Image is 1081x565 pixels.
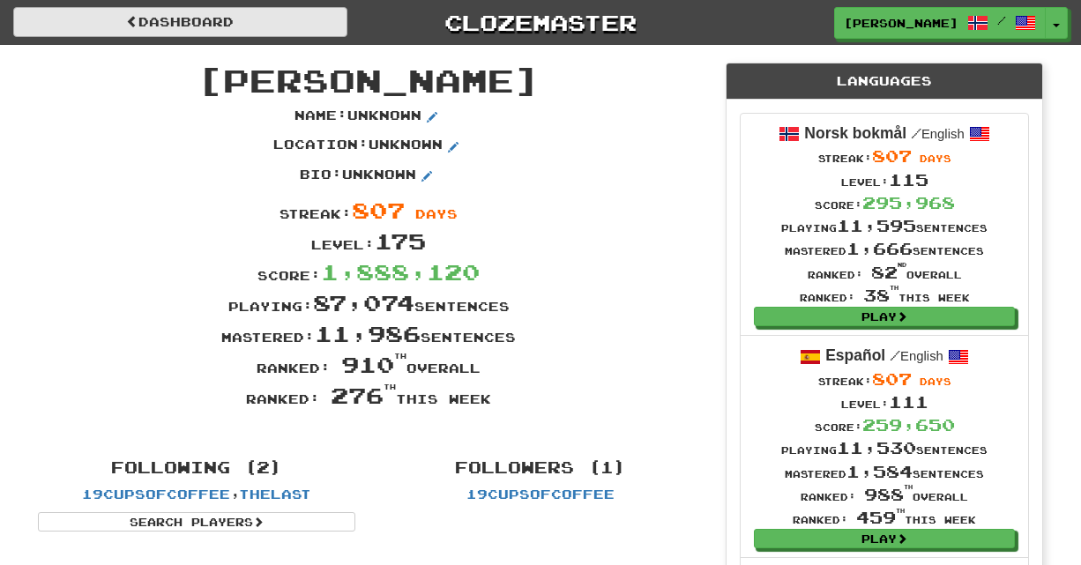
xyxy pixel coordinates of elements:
[898,262,906,268] sup: nd
[781,413,988,436] div: Score:
[25,318,712,349] div: Mastered: sentences
[331,382,396,408] span: 276
[781,284,988,307] div: Ranked: this week
[911,125,921,141] span: /
[862,193,955,212] span: 295,968
[781,191,988,214] div: Score:
[754,307,1015,326] a: Play
[862,415,955,435] span: 259,650
[294,107,443,128] p: Name : Unknown
[25,195,712,226] div: Streak:
[727,63,1042,100] div: Languages
[889,170,928,190] span: 115
[375,227,426,254] span: 175
[25,349,712,380] div: Ranked: overall
[82,487,230,502] a: 19cupsofcoffee
[846,462,913,481] span: 1,584
[781,390,988,413] div: Level:
[382,459,699,477] h4: Followers (1)
[781,237,988,260] div: Mastered sentences
[804,124,906,142] strong: Norsk bokmål
[872,146,912,166] span: 807
[911,127,965,141] small: English
[374,7,708,38] a: Clozemaster
[38,512,355,532] a: Search Players
[781,261,988,284] div: Ranked: overall
[781,506,988,529] div: Ranked: this week
[864,485,913,504] span: 988
[197,61,540,99] span: [PERSON_NAME]
[13,7,347,37] a: Dashboard
[889,392,928,412] span: 111
[25,256,712,287] div: Score:
[321,258,480,285] span: 1,888,120
[754,529,1015,548] a: Play
[997,14,1006,26] span: /
[341,351,406,377] span: 910
[781,214,988,237] div: Playing sentences
[25,450,369,532] div: ,
[38,459,355,477] h4: Following (2)
[25,287,712,318] div: Playing: sentences
[834,7,1046,39] a: [PERSON_NAME] /
[352,197,405,223] span: 807
[890,347,900,363] span: /
[825,346,885,364] strong: Español
[300,166,437,187] p: Bio : Unknown
[781,483,988,506] div: Ranked: overall
[904,484,913,490] sup: th
[890,285,898,291] sup: th
[371,420,430,437] iframe: fb:share_button Facebook Social Plugin
[896,508,905,514] sup: th
[273,136,464,157] p: Location : Unknown
[25,380,712,411] div: Ranked: this week
[856,508,905,527] span: 459
[25,226,712,256] div: Level:
[307,420,364,437] iframe: X Post Button
[240,487,311,502] a: Thelast
[781,436,988,459] div: Playing sentences
[781,460,988,483] div: Mastered sentences
[384,383,396,391] sup: th
[920,375,951,387] span: days
[415,206,458,221] span: days
[466,487,615,502] a: 19cupsofcoffee
[871,263,906,282] span: 82
[315,320,421,346] span: 11,986
[890,349,943,363] small: English
[837,216,916,235] span: 11,595
[837,438,916,457] span: 11,530
[872,369,912,389] span: 807
[846,239,913,258] span: 1,666
[394,352,406,361] sup: th
[781,368,988,390] div: Streak:
[313,289,414,316] span: 87,074
[844,15,958,31] span: [PERSON_NAME]
[781,145,988,167] div: Streak:
[781,168,988,191] div: Level:
[920,152,951,164] span: days
[863,286,898,305] span: 38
